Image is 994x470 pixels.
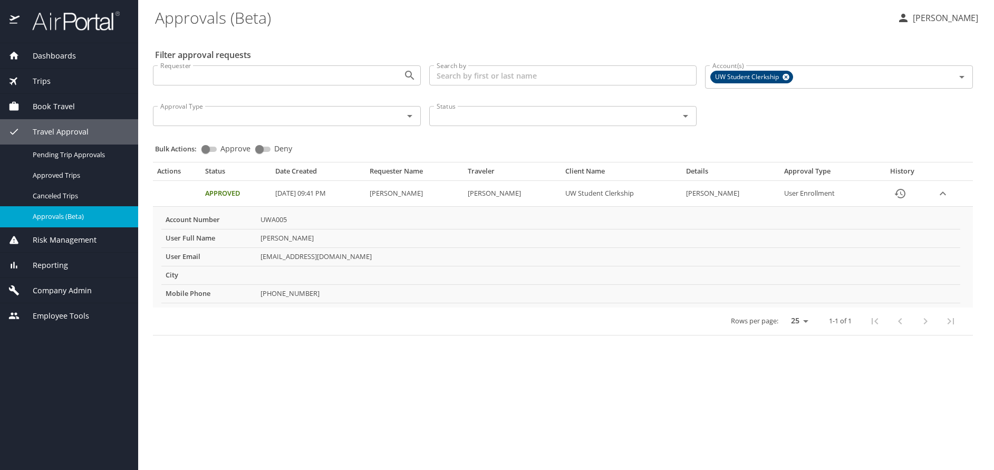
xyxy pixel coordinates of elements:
button: Open [402,68,417,83]
td: [PERSON_NAME] [365,181,464,207]
h2: Filter approval requests [155,46,251,63]
img: icon-airportal.png [9,11,21,31]
th: Status [201,167,272,180]
span: Risk Management [20,234,96,246]
th: Mobile Phone [161,284,256,303]
p: [PERSON_NAME] [910,12,978,24]
h1: Approvals (Beta) [155,1,889,34]
p: Rows per page: [731,318,778,324]
span: Approved Trips [33,170,126,180]
td: [DATE] 09:41 PM [271,181,365,207]
td: [PHONE_NUMBER] [256,284,960,303]
button: expand row [935,186,951,202]
p: 1-1 of 1 [829,318,852,324]
td: UWA005 [256,211,960,229]
td: [EMAIL_ADDRESS][DOMAIN_NAME] [256,247,960,266]
th: Date Created [271,167,365,180]
span: Dashboards [20,50,76,62]
th: Actions [153,167,201,180]
span: Reporting [20,260,68,271]
button: Open [678,109,693,123]
span: Company Admin [20,285,92,296]
p: Bulk Actions: [155,144,205,154]
td: User Enrollment [780,181,874,207]
td: Approved [201,181,272,207]
th: User Email [161,247,256,266]
th: Client Name [561,167,682,180]
td: [PERSON_NAME] [256,229,960,247]
th: Account Number [161,211,256,229]
input: Search by first or last name [429,65,697,85]
button: History [887,181,913,206]
span: Approve [220,145,250,152]
span: Trips [20,75,51,87]
table: More info for approvals [161,211,960,303]
div: UW Student Clerkship [710,71,793,83]
th: Approval Type [780,167,874,180]
th: History [874,167,931,180]
button: Open [954,70,969,84]
span: Approvals (Beta) [33,212,126,222]
img: airportal-logo.png [21,11,120,31]
td: [PERSON_NAME] [682,181,780,207]
button: [PERSON_NAME] [893,8,982,27]
span: Employee Tools [20,310,89,322]
button: Open [402,109,417,123]
span: UW Student Clerkship [711,72,785,83]
td: [PERSON_NAME] [464,181,562,207]
span: Book Travel [20,101,75,112]
select: rows per page [783,313,812,329]
th: User Full Name [161,229,256,247]
td: UW Student Clerkship [561,181,682,207]
th: Details [682,167,780,180]
th: Traveler [464,167,562,180]
span: Travel Approval [20,126,89,138]
span: Deny [274,145,292,152]
table: Approval table [153,167,973,335]
th: Requester Name [365,167,464,180]
span: Pending Trip Approvals [33,150,126,160]
th: City [161,266,256,284]
span: Canceled Trips [33,191,126,201]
